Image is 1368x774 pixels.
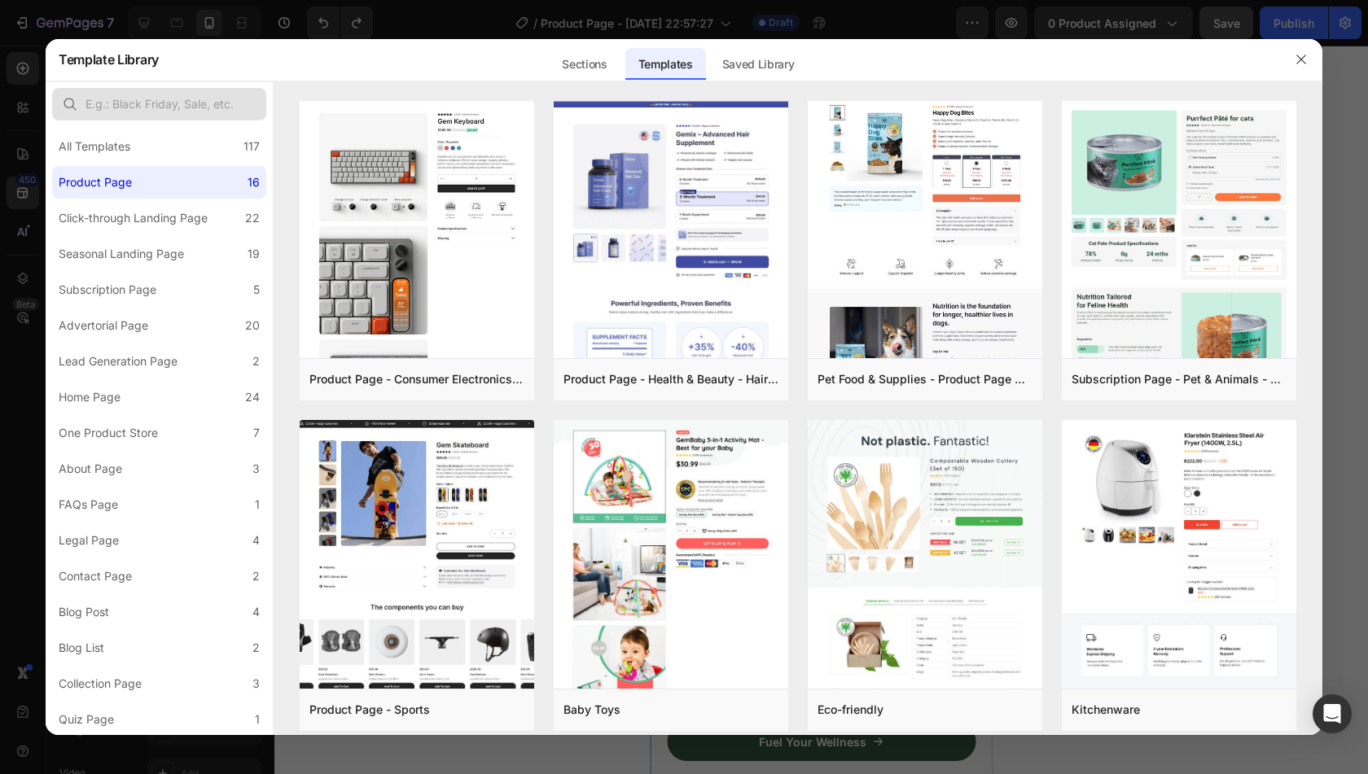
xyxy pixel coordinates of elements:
[59,495,118,514] div: FAQs Page
[709,48,808,81] div: Saved Library
[76,507,265,522] p: The sugar in our shakes is all-natural.
[563,700,620,719] div: Baby Toys
[252,602,260,622] div: 4
[245,387,260,407] div: 24
[16,676,325,715] a: Fuel Your Wellness
[14,74,327,105] p: Nutritional Shakes
[59,208,208,228] div: Click-through Landing Page
[248,173,260,192] div: 16
[243,137,260,156] div: 117
[59,602,109,622] div: Blog Post
[252,566,260,586] div: 2
[59,566,132,586] div: Contact Page
[108,688,216,705] p: Fuel Your Wellness
[59,280,156,300] div: Subscription Page
[59,244,184,264] div: Seasonal Landing Page
[253,280,260,300] div: 5
[245,316,260,335] div: 20
[252,638,260,658] div: 2
[14,200,327,215] p: Highly nutritious
[52,88,266,120] input: E.g.: Black Friday, Sale, etc.
[104,42,208,57] p: Create Theme Section
[252,459,260,479] div: 3
[309,370,524,389] div: Product Page - Consumer Electronics - Keyboard
[818,700,883,719] div: Eco-friendly
[255,495,260,514] div: 1
[563,370,778,389] div: Product Page - Health & Beauty - Hair Supplement
[59,531,119,550] div: Legal Page
[59,387,121,407] div: Home Page
[1072,370,1287,389] div: Subscription Page - Pet & Animals - Gem Cat Food - Style 4
[59,38,159,81] h2: Template Library
[99,8,169,24] span: Mobile ( 419 px)
[255,710,260,729] div: 1
[59,423,158,443] div: One Product Store
[59,137,130,156] div: All Templates
[1072,700,1140,719] div: Kitchenware
[219,40,291,59] button: AI Content
[14,368,327,397] p: Our shakes are made from 100% natural fruits and are delivered fresh the same day.
[818,370,1033,389] div: Pet Food & Supplies - Product Page with Bundle
[59,638,104,658] div: Blog List
[252,352,260,371] div: 2
[59,316,148,335] div: Advertorial Page
[625,48,706,81] div: Templates
[59,710,114,729] div: Quiz Page
[245,208,260,228] div: 22
[59,459,122,479] div: About Page
[253,423,260,443] div: 7
[76,479,265,494] p: No added sugar
[252,674,260,693] div: 3
[14,228,327,257] p: Our products provide vitamins A, B, C, D... and micronutrients essential for good health.
[309,700,430,719] div: Product Page - Sports
[59,173,132,192] div: Product Page
[14,339,327,354] p: No preservatives
[549,48,620,81] div: Sections
[1313,694,1352,733] div: Open Intercom Messenger
[252,531,260,550] div: 4
[24,42,74,57] div: Section 2
[59,352,178,371] div: Lead Generation Page
[248,244,260,264] div: 19
[59,674,142,693] div: Collection Page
